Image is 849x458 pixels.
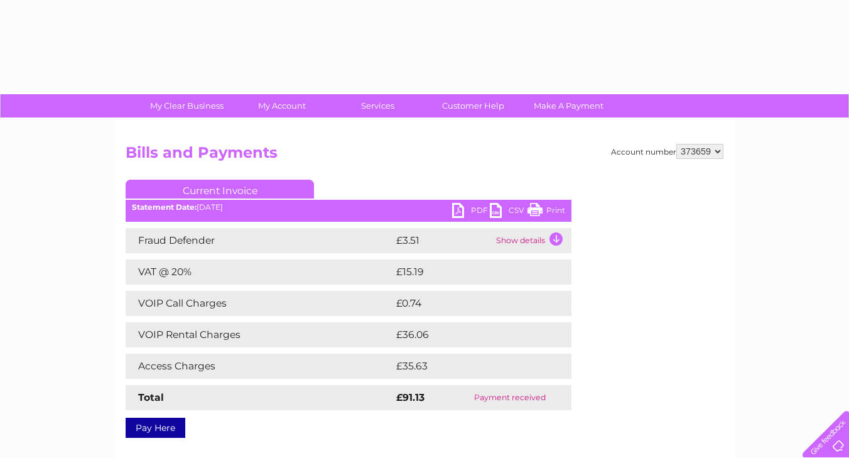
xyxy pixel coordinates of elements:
[326,94,430,117] a: Services
[396,391,424,403] strong: £91.13
[448,385,571,410] td: Payment received
[126,291,393,316] td: VOIP Call Charges
[393,354,546,379] td: £35.63
[493,228,571,253] td: Show details
[126,259,393,285] td: VAT @ 20%
[527,203,565,221] a: Print
[126,144,723,168] h2: Bills and Payments
[393,228,493,253] td: £3.51
[126,228,393,253] td: Fraud Defender
[517,94,620,117] a: Make A Payment
[135,94,239,117] a: My Clear Business
[126,203,571,212] div: [DATE]
[132,202,197,212] b: Statement Date:
[138,391,164,403] strong: Total
[126,354,393,379] td: Access Charges
[230,94,334,117] a: My Account
[126,418,185,438] a: Pay Here
[611,144,723,159] div: Account number
[393,322,547,347] td: £36.06
[490,203,527,221] a: CSV
[421,94,525,117] a: Customer Help
[393,291,542,316] td: £0.74
[126,322,393,347] td: VOIP Rental Charges
[393,259,544,285] td: £15.19
[126,180,314,199] a: Current Invoice
[452,203,490,221] a: PDF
